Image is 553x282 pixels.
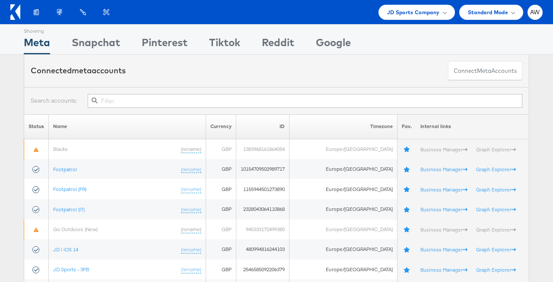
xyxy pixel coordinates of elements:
[289,260,397,280] td: Europe/[GEOGRAPHIC_DATA]
[420,226,467,232] a: Business Manager
[289,239,397,260] td: Europe/[GEOGRAPHIC_DATA]
[142,35,188,54] div: Pinterest
[236,179,289,199] td: 1155944501273890
[476,226,516,232] a: Graph Explorer
[476,146,516,152] a: Graph Explorer
[476,166,516,172] a: Graph Explorer
[181,185,201,193] a: (rename)
[477,67,491,75] span: meta
[476,206,516,212] a: Graph Explorer
[53,226,98,232] a: Go Outdoors (New)
[24,25,50,35] div: Showing
[289,199,397,219] td: Europe/[GEOGRAPHIC_DATA]
[24,35,50,54] div: Meta
[206,114,236,139] th: Currency
[53,206,85,212] a: Footpatrol (IT)
[289,179,397,199] td: Europe/[GEOGRAPHIC_DATA]
[236,114,289,139] th: ID
[53,166,77,172] a: Footpatrol
[289,159,397,179] td: Europe/[GEOGRAPHIC_DATA]
[476,266,516,273] a: Graph Explorer
[387,8,440,17] span: JD Sports Company
[476,186,516,192] a: Graph Explorer
[420,206,467,212] a: Business Manager
[72,66,92,75] span: meta
[181,266,201,273] a: (rename)
[236,199,289,219] td: 2328043064110868
[468,8,508,17] span: Standard Mode
[262,35,294,54] div: Reddit
[530,9,540,15] span: AW
[206,219,236,240] td: GBP
[88,94,522,108] input: Filter
[289,114,397,139] th: Timezone
[476,246,516,252] a: Graph Explorer
[181,226,201,233] a: (rename)
[420,246,467,252] a: Business Manager
[53,266,89,273] a: JD Sports - 3PB
[206,239,236,260] td: GBP
[289,139,397,159] td: Europe/[GEOGRAPHIC_DATA]
[206,159,236,179] td: GBP
[181,206,201,213] a: (rename)
[420,166,467,172] a: Business Manager
[236,139,289,159] td: 1383968161864054
[49,114,206,139] th: Name
[72,35,120,54] div: Snapchat
[24,114,49,139] th: Status
[181,166,201,173] a: (rename)
[181,145,201,153] a: (rename)
[209,35,240,54] div: Tiktok
[236,260,289,280] td: 2546585092206379
[53,246,78,252] a: JD | iOS 14
[206,260,236,280] td: GBP
[53,185,86,192] a: Footpatrol (FR)
[181,246,201,253] a: (rename)
[236,219,289,240] td: 945333172499380
[31,65,126,76] div: Connected accounts
[420,186,467,192] a: Business Manager
[289,219,397,240] td: Europe/[GEOGRAPHIC_DATA]
[206,179,236,199] td: GBP
[316,35,351,54] div: Google
[206,139,236,159] td: GBP
[53,145,68,152] a: Blacks
[206,199,236,219] td: GBP
[236,159,289,179] td: 10154709502989717
[236,239,289,260] td: 480994816244103
[420,146,467,152] a: Business Manager
[448,61,522,81] button: ConnectmetaAccounts
[420,266,467,273] a: Business Manager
